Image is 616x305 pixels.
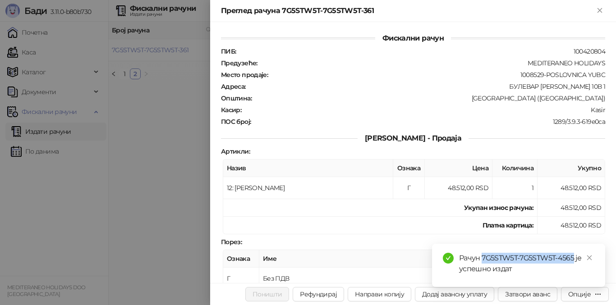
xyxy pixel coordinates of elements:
button: Додај авансну уплату [415,287,494,301]
span: close [586,255,593,261]
td: Г [223,268,259,290]
td: 48.512,00 RSD [538,199,605,217]
div: 100420804 [237,47,606,55]
div: БУЛЕВАР [PERSON_NAME] 10В 1 [247,82,606,91]
a: Close [584,253,594,263]
strong: Укупан износ рачуна : [464,204,533,212]
th: Укупно [538,159,605,177]
strong: Касир : [221,106,241,114]
strong: ПОС број : [221,118,251,126]
th: Ознака [223,250,259,268]
th: Назив [223,159,393,177]
button: Затвори аванс [498,287,557,301]
td: Без ПДВ [259,268,501,290]
th: Количина [492,159,538,177]
button: Close [594,5,605,16]
th: Цена [425,159,492,177]
button: Опције [561,287,609,301]
button: Рефундирај [293,287,344,301]
span: Направи копију [355,290,404,298]
span: Фискални рачун [375,34,451,42]
div: 1289/3.9.3-619e0ca [252,118,606,126]
button: Направи копију [348,287,411,301]
strong: Адреса : [221,82,246,91]
strong: Место продаје : [221,71,268,79]
td: 12: [PERSON_NAME] [223,177,393,199]
strong: Предузеће : [221,59,257,67]
td: Г [393,177,425,199]
div: Опције [568,290,591,298]
td: 48.512,00 RSD [538,217,605,234]
td: 1 [492,177,538,199]
div: MEDITERANEO HOLIDAYS [258,59,606,67]
strong: Артикли : [221,147,250,155]
td: 48.512,00 RSD [538,177,605,199]
strong: ПИБ : [221,47,236,55]
div: Kasir [242,106,606,114]
strong: Платна картица : [483,221,533,229]
div: Рачун 7G5STW5T-7G5STW5T-4565 је успешно издат [459,253,594,274]
span: [PERSON_NAME] - Продаја [358,134,469,142]
th: Име [259,250,501,268]
div: Преглед рачуна 7G5STW5T-7G5STW5T-361 [221,5,594,16]
strong: Порез : [221,238,242,246]
div: 1008529-POSLOVNICA YUBC [269,71,606,79]
th: Ознака [393,159,425,177]
div: [GEOGRAPHIC_DATA] ([GEOGRAPHIC_DATA]) [253,94,606,102]
td: 48.512,00 RSD [425,177,492,199]
button: Поништи [245,287,290,301]
span: check-circle [443,253,454,264]
strong: Општина : [221,94,252,102]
